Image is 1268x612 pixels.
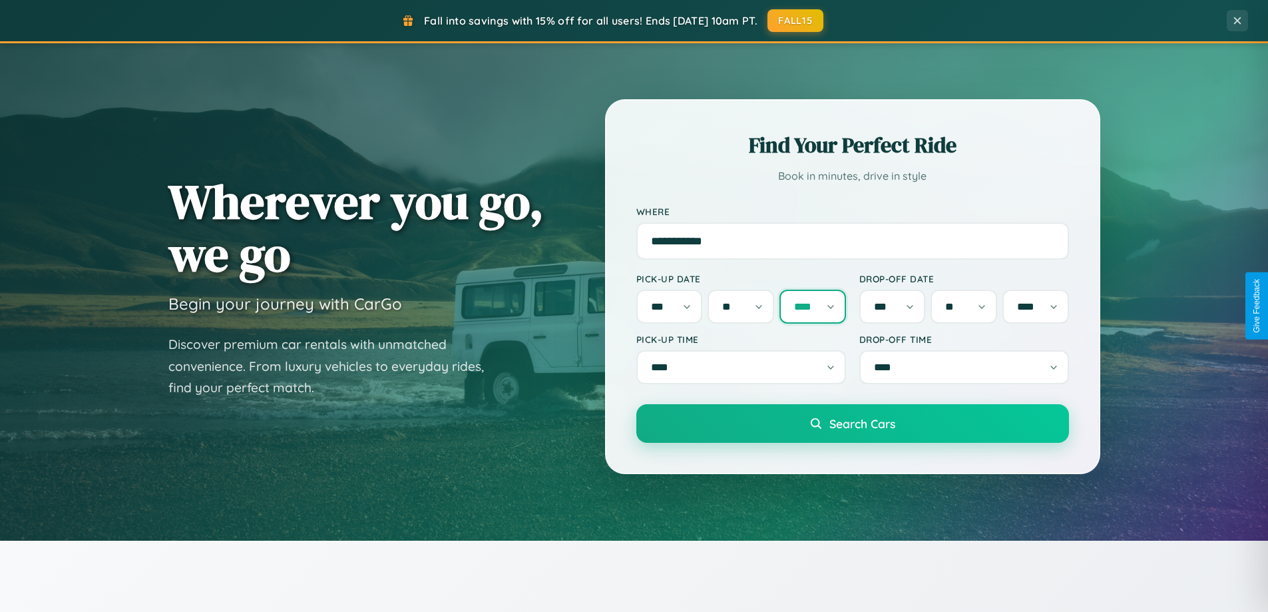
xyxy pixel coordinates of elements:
label: Pick-up Date [636,273,846,284]
span: Fall into savings with 15% off for all users! Ends [DATE] 10am PT. [424,14,757,27]
h2: Find Your Perfect Ride [636,131,1069,160]
label: Drop-off Time [859,334,1069,345]
p: Discover premium car rentals with unmatched convenience. From luxury vehicles to everyday rides, ... [168,334,501,399]
button: FALL15 [767,9,823,32]
p: Book in minutes, drive in style [636,166,1069,186]
button: Search Cars [636,404,1069,443]
label: Pick-up Time [636,334,846,345]
label: Drop-off Date [859,273,1069,284]
div: Give Feedback [1252,279,1261,333]
label: Where [636,206,1069,217]
h1: Wherever you go, we go [168,175,544,280]
h3: Begin your journey with CarGo [168,294,402,314]
span: Search Cars [829,416,895,431]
